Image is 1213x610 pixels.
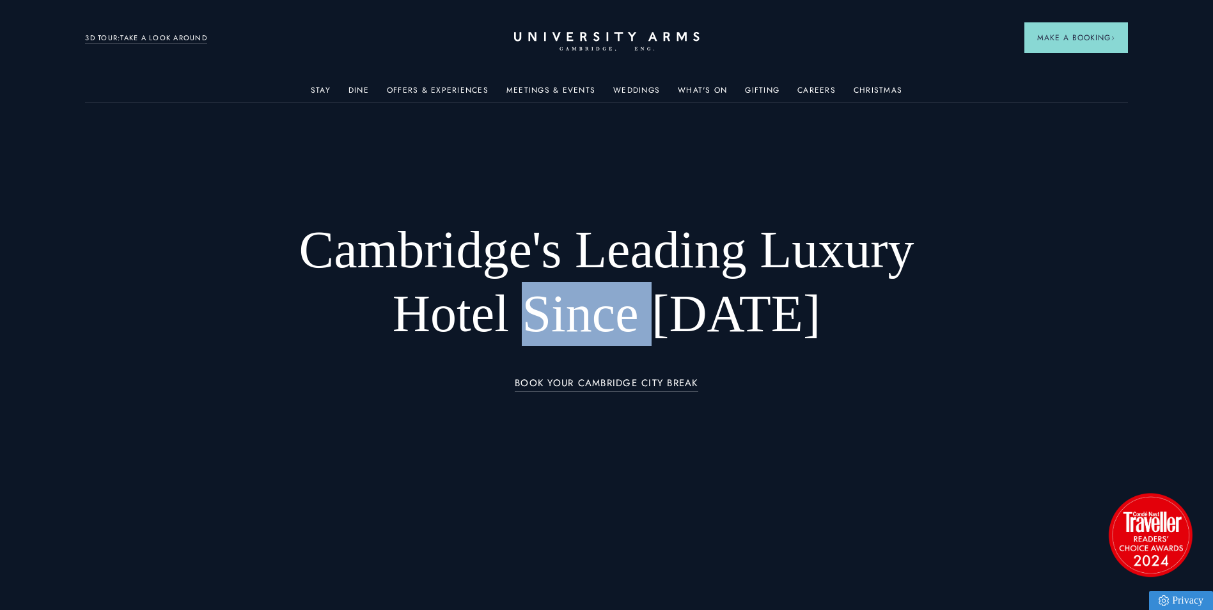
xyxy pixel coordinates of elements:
a: BOOK YOUR CAMBRIDGE CITY BREAK [515,378,698,393]
a: Stay [311,86,331,102]
img: Arrow icon [1111,36,1115,40]
a: Offers & Experiences [387,86,489,102]
a: Christmas [854,86,902,102]
span: Make a Booking [1037,32,1115,43]
h1: Cambridge's Leading Luxury Hotel Since [DATE] [265,218,948,346]
img: image-2524eff8f0c5d55edbf694693304c4387916dea5-1501x1501-png [1102,487,1198,583]
a: Meetings & Events [506,86,595,102]
img: Privacy [1159,595,1169,606]
a: Careers [797,86,836,102]
a: Dine [348,86,369,102]
a: Home [514,32,700,52]
a: Privacy [1149,591,1213,610]
button: Make a BookingArrow icon [1024,22,1128,53]
a: Gifting [745,86,779,102]
a: Weddings [613,86,660,102]
a: What's On [678,86,727,102]
a: 3D TOUR:TAKE A LOOK AROUND [85,33,207,44]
